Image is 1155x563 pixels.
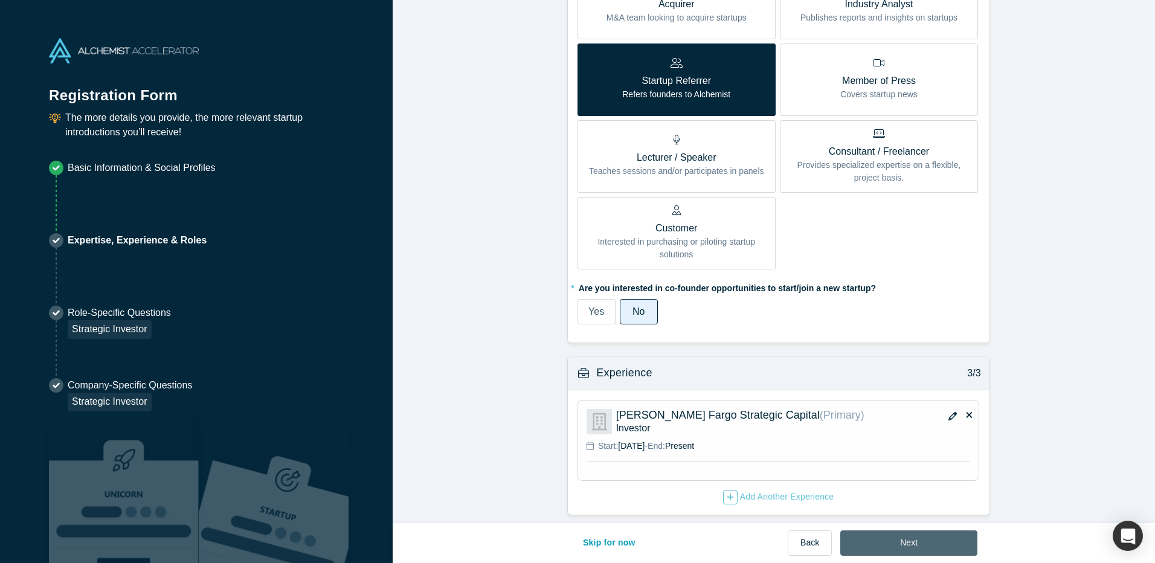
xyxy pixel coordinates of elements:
span: (Primary) [820,409,864,421]
p: 3/3 [961,366,981,381]
p: Teaches sessions and/or participates in panels [589,165,764,178]
p: Company-Specific Questions [68,378,192,393]
p: Role-Specific Questions [68,306,171,320]
p: Interested in purchasing or piloting startup solutions [587,236,767,261]
div: Strategic Investor [68,393,152,411]
label: Are you interested in co-founder opportunities to start/join a new startup? [577,278,980,295]
h1: Registration Form [49,72,344,106]
p: Investor [616,422,971,434]
p: - [598,440,694,452]
button: Add Another Experience [722,489,835,505]
p: Refers founders to Alchemist [622,88,730,101]
span: Start: [598,441,618,451]
button: Next [840,530,977,556]
span: Yes [588,306,604,317]
p: M&A team looking to acquire startups [606,11,747,24]
p: [PERSON_NAME] Fargo Strategic Capital [616,409,882,422]
p: Customer [587,221,767,236]
p: Member of Press [840,74,918,88]
span: [DATE] [618,441,645,451]
div: Strategic Investor [68,320,152,339]
h3: Experience [596,365,652,381]
img: Alchemist Accelerator Logo [49,38,199,63]
p: Covers startup news [840,88,918,101]
p: Publishes reports and insights on startups [800,11,957,24]
span: No [632,306,645,317]
img: Wells Fargo Strategic Capital logo [587,409,612,434]
span: End: [648,441,665,451]
span: Present [665,441,694,451]
p: Consultant / Freelancer [789,144,969,159]
p: Startup Referrer [622,74,730,88]
p: Expertise, Experience & Roles [68,233,207,248]
button: Back [788,530,832,556]
p: Provides specialized expertise on a flexible, project basis. [789,159,969,184]
button: Skip for now [570,530,648,556]
p: Basic Information & Social Profiles [68,161,216,175]
div: Add Another Experience [723,490,834,504]
p: Lecturer / Speaker [589,150,764,165]
p: The more details you provide, the more relevant startup introductions you’ll receive! [65,111,344,140]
